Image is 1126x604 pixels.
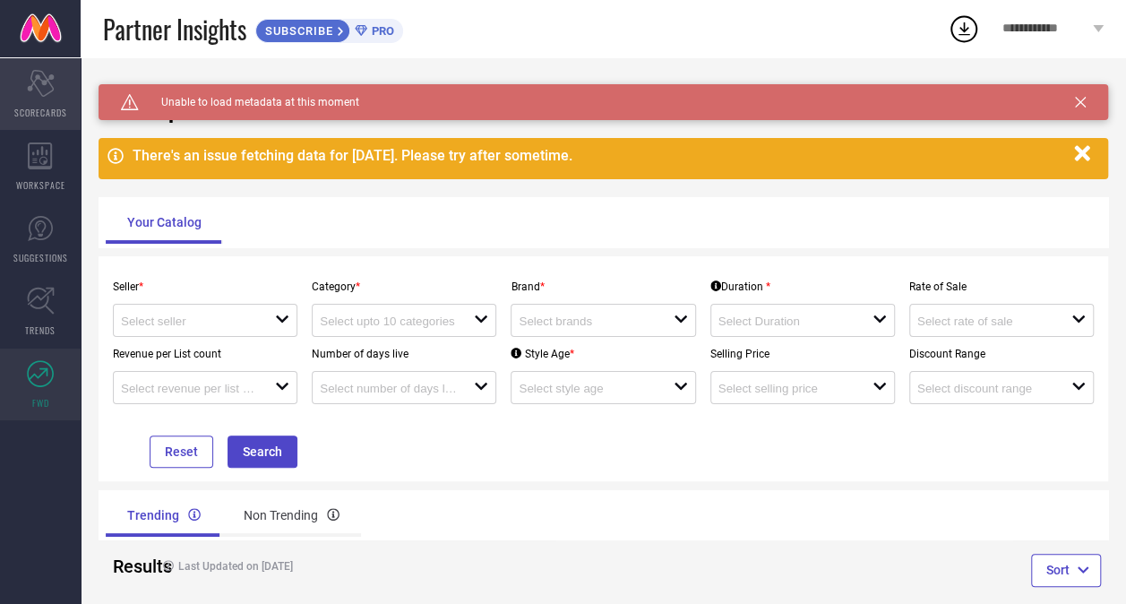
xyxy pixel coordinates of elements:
[121,315,260,328] input: Select seller
[113,556,140,577] h2: Results
[511,348,573,360] div: Style Age
[710,348,895,360] p: Selling Price
[150,436,213,468] button: Reset
[312,348,496,360] p: Number of days live
[222,494,361,537] div: Non Trending
[519,382,658,395] input: Select style age
[917,382,1056,395] input: Select discount range
[121,382,260,395] input: Select revenue per list count
[948,13,980,45] div: Open download list
[917,315,1056,328] input: Select rate of sale
[367,24,394,38] span: PRO
[710,280,770,293] div: Duration
[139,96,359,108] span: Unable to load metadata at this moment
[228,436,297,468] button: Search
[16,178,65,192] span: WORKSPACE
[113,348,297,360] p: Revenue per List count
[103,11,246,47] span: Partner Insights
[106,201,223,244] div: Your Catalog
[13,251,68,264] span: SUGGESTIONS
[320,382,459,395] input: Select number of days live
[718,382,857,395] input: Select selling price
[113,280,297,293] p: Seller
[718,315,857,328] input: Select Duration
[14,106,67,119] span: SCORECARDS
[320,315,459,328] input: Select upto 10 categories
[133,147,1065,164] div: There's an issue fetching data for [DATE]. Please try after sometime.
[519,315,658,328] input: Select brands
[909,348,1094,360] p: Discount Range
[256,24,338,38] span: SUBSCRIBE
[32,396,49,410] span: FWD
[909,280,1094,293] p: Rate of Sale
[1031,554,1101,586] button: Sort
[106,494,222,537] div: Trending
[25,324,56,337] span: TRENDS
[312,280,496,293] p: Category
[154,560,548,573] h4: Last Updated on [DATE]
[255,14,403,43] a: SUBSCRIBEPRO
[511,280,695,293] p: Brand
